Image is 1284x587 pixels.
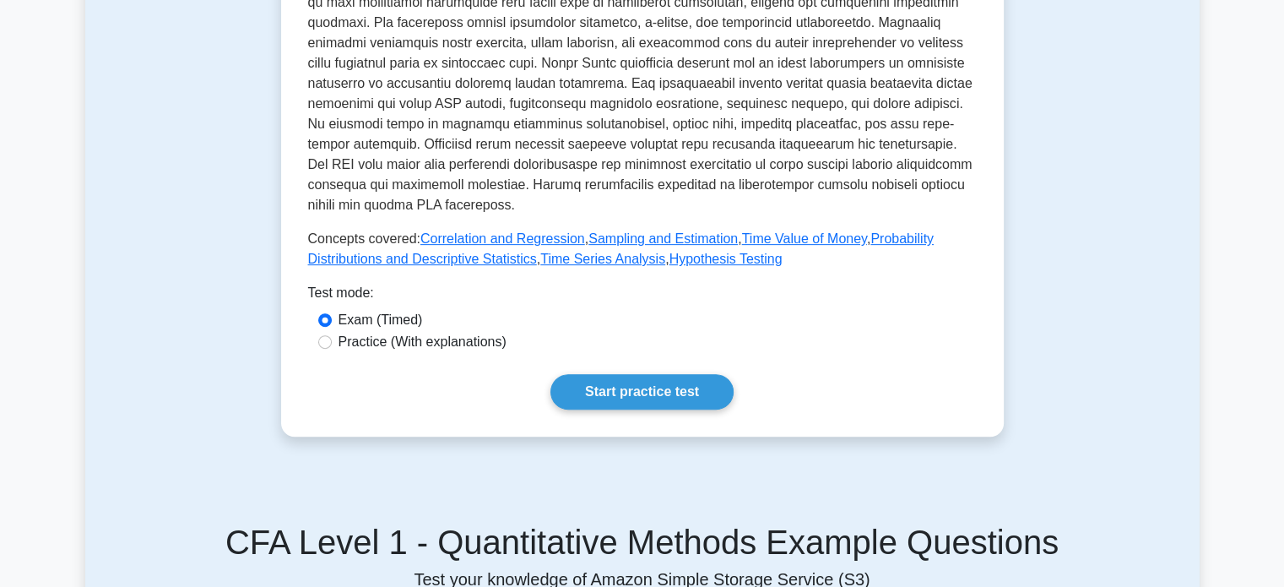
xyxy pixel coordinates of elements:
a: Time Series Analysis [540,252,665,266]
a: Correlation and Regression [420,231,585,246]
p: Concepts covered: , , , , , [308,229,977,269]
div: Test mode: [308,283,977,310]
label: Practice (With explanations) [339,332,507,352]
label: Exam (Timed) [339,310,423,330]
a: Hypothesis Testing [669,252,783,266]
a: Sampling and Estimation [588,231,738,246]
a: Time Value of Money [742,231,867,246]
a: Start practice test [550,374,734,410]
h5: CFA Level 1 - Quantitative Methods Example Questions [95,522,1189,563]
